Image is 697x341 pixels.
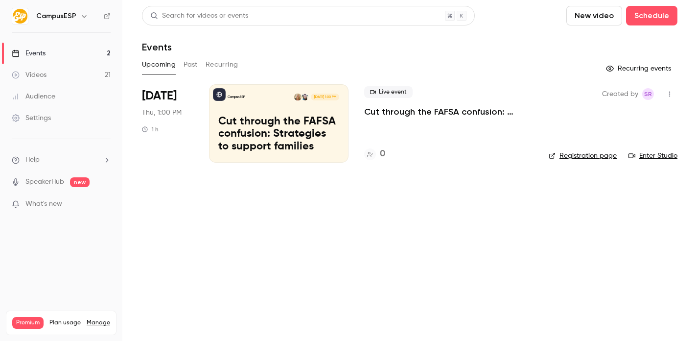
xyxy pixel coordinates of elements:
button: Recurring [206,57,238,73]
a: Cut through the FAFSA confusion: Strategies to support families [364,106,533,118]
a: SpeakerHub [25,177,64,187]
span: SR [644,88,652,100]
button: Upcoming [142,57,176,73]
div: Oct 16 Thu, 1:00 PM (America/New York) [142,84,193,163]
span: Created by [602,88,638,100]
a: Manage [87,319,110,327]
button: Recurring events [602,61,677,76]
h6: CampusESP [36,11,76,21]
a: Enter Studio [628,151,677,161]
img: Melanie Muenzer [294,94,301,100]
img: CampusESP [12,8,28,24]
div: Audience [12,92,55,101]
div: Events [12,49,46,58]
img: Melissa Greiner [302,94,308,100]
button: New video [566,6,622,25]
span: new [70,177,90,187]
span: Thu, 1:00 PM [142,108,182,118]
span: Live event [364,86,413,98]
div: 1 h [142,125,159,133]
span: Plan usage [49,319,81,327]
p: CampusESP [228,95,245,99]
span: Stephanie Robinson [642,88,654,100]
span: Help [25,155,40,165]
a: 0 [364,147,385,161]
div: Settings [12,113,51,123]
span: What's new [25,199,62,209]
h4: 0 [380,147,385,161]
button: Schedule [626,6,677,25]
li: help-dropdown-opener [12,155,111,165]
span: Premium [12,317,44,329]
div: Search for videos or events [150,11,248,21]
h1: Events [142,41,172,53]
div: Videos [12,70,46,80]
button: Past [184,57,198,73]
a: Cut through the FAFSA confusion: Strategies to support familiesCampusESPMelissa GreinerMelanie Mu... [209,84,348,163]
a: Registration page [549,151,617,161]
p: Cut through the FAFSA confusion: Strategies to support families [218,116,339,153]
span: [DATE] 1:00 PM [311,94,339,100]
span: [DATE] [142,88,177,104]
